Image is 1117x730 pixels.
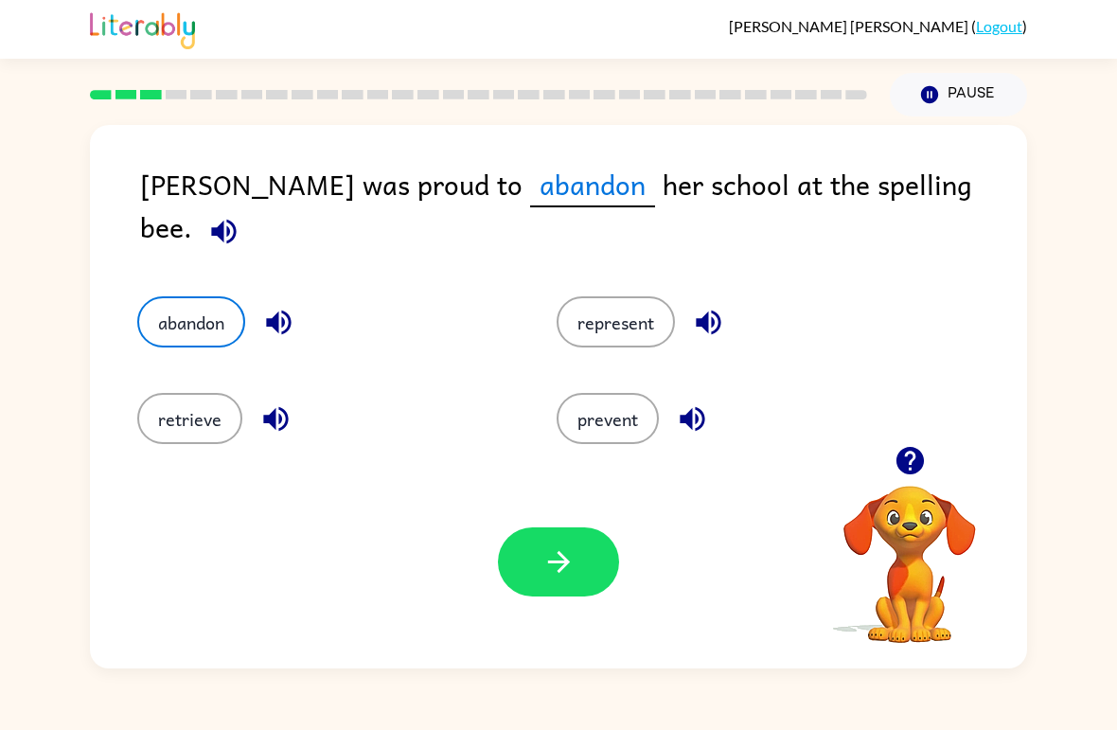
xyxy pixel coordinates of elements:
[137,393,242,444] button: retrieve
[137,296,245,347] button: abandon
[890,73,1027,116] button: Pause
[729,17,1027,35] div: ( )
[530,163,655,207] span: abandon
[557,296,675,347] button: represent
[976,17,1022,35] a: Logout
[815,456,1004,646] video: Your browser must support playing .mp4 files to use Literably. Please try using another browser.
[557,393,659,444] button: prevent
[90,8,195,49] img: Literably
[729,17,971,35] span: [PERSON_NAME] [PERSON_NAME]
[140,163,1027,258] div: [PERSON_NAME] was proud to her school at the spelling bee.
